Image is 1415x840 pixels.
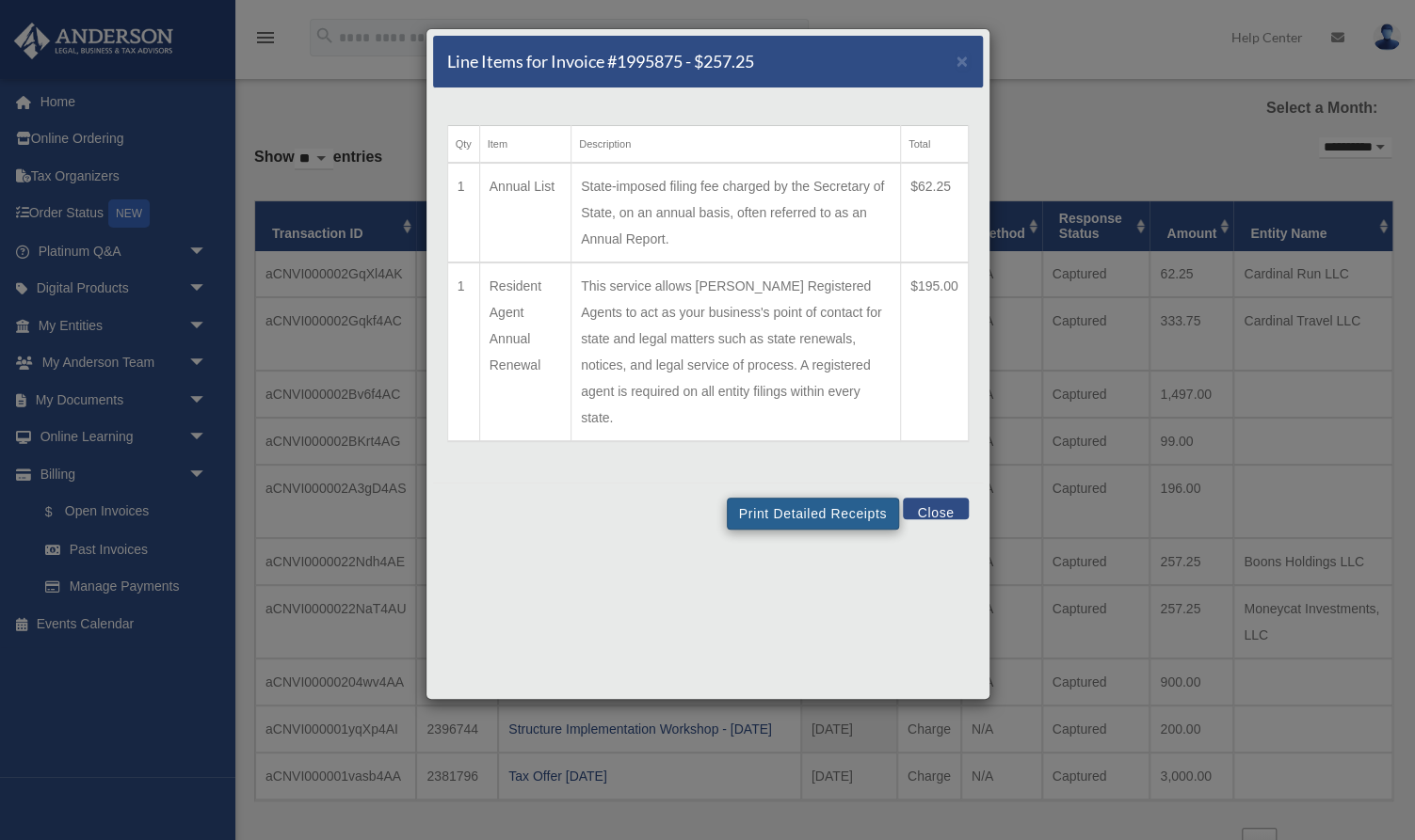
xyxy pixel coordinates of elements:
h5: Line Items for Invoice #1995875 - $257.25 [447,50,754,73]
th: Qty [447,126,479,164]
button: Close [957,51,969,71]
td: 1 [447,262,479,441]
button: Close [903,498,968,519]
th: Item [479,126,571,164]
td: This service allows [PERSON_NAME] Registered Agents to act as your business's point of contact fo... [571,262,901,441]
td: Resident Agent Annual Renewal [479,262,571,441]
td: 1 [447,163,479,262]
th: Total [900,126,968,164]
span: × [957,50,969,71]
td: $62.25 [900,163,968,262]
button: Print Detailed Receipts [727,498,899,530]
th: Description [571,126,901,164]
td: $195.00 [900,262,968,441]
td: State-imposed filing fee charged by the Secretary of State, on an annual basis, often referred to... [571,163,901,262]
td: Annual List [479,163,571,262]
